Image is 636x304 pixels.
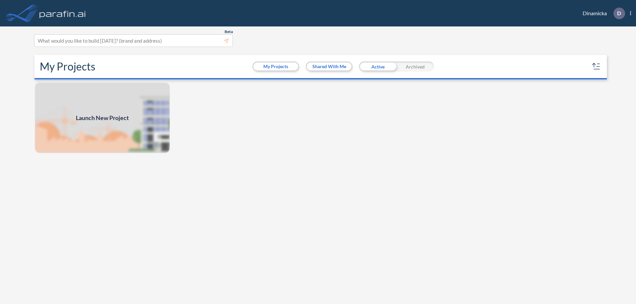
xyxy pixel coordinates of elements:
[40,60,95,73] h2: My Projects
[591,61,602,72] button: sort
[617,10,621,16] p: D
[253,63,298,70] button: My Projects
[34,82,170,153] a: Launch New Project
[397,62,434,71] div: Archived
[359,62,397,71] div: Active
[573,8,631,19] div: Dinamicka
[307,63,351,70] button: Shared With Me
[76,113,129,122] span: Launch New Project
[38,7,87,20] img: logo
[225,29,233,34] span: Beta
[34,82,170,153] img: add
